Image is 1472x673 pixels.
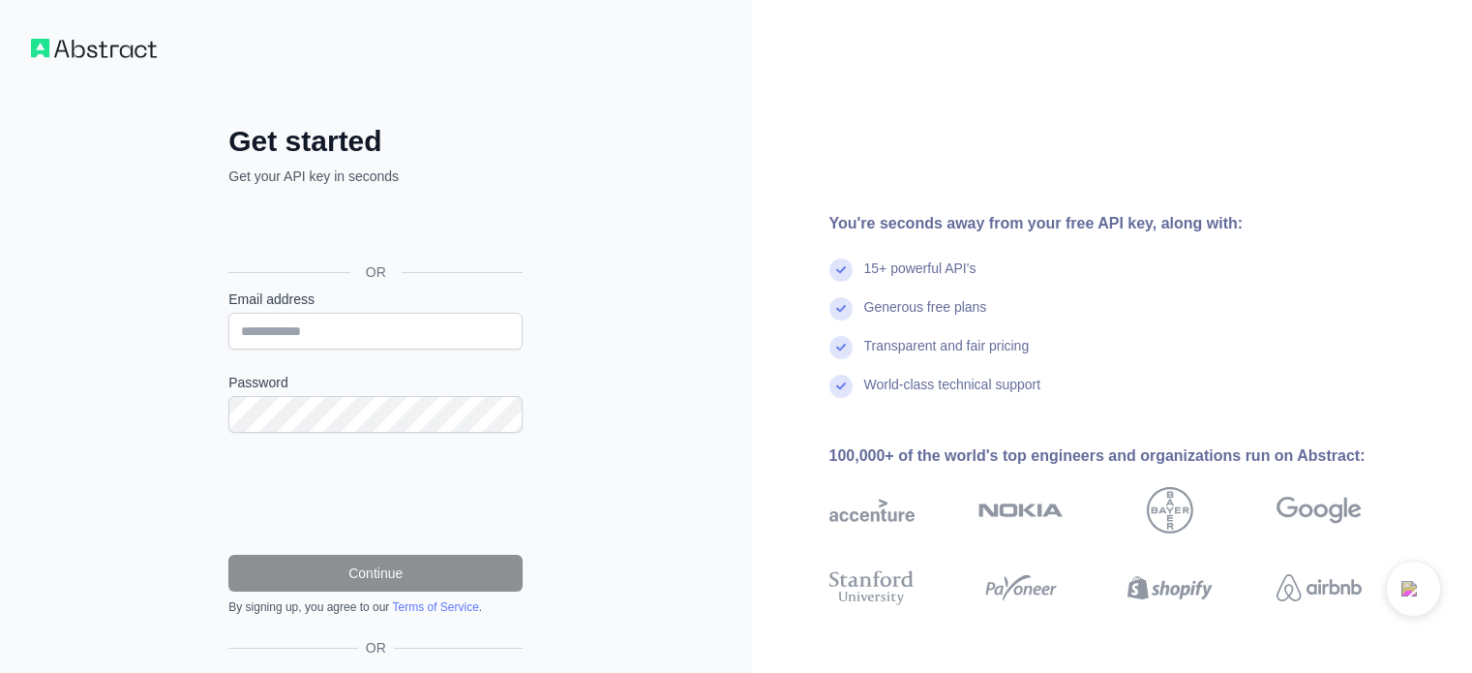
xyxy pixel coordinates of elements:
img: check mark [829,336,853,359]
img: check mark [829,297,853,321]
div: World-class technical support [864,375,1041,413]
p: Get your API key in seconds [228,167,523,186]
img: bayer [1147,487,1193,534]
img: payoneer [978,566,1064,609]
img: check mark [829,375,853,398]
div: 100,000+ of the world's top engineers and organizations run on Abstract: [829,444,1424,468]
a: Terms of Service [392,600,478,614]
div: Transparent and fair pricing [864,336,1030,375]
span: OR [350,262,402,282]
div: You're seconds away from your free API key, along with: [829,212,1424,235]
span: OR [358,638,394,658]
div: 15+ powerful API's [864,259,976,297]
img: check mark [829,259,853,282]
div: By signing up, you agree to our . [228,599,523,615]
label: Password [228,373,523,392]
h2: Get started [228,124,523,159]
img: airbnb [1277,566,1362,609]
img: Workflow [31,39,157,58]
img: nokia [978,487,1064,534]
img: stanford university [829,566,915,609]
iframe: Sign in with Google Button [219,207,528,250]
img: accenture [829,487,915,534]
div: Generous free plans [864,297,987,336]
label: Email address [228,290,523,309]
img: shopify [1127,566,1213,609]
iframe: reCAPTCHA [228,456,523,532]
img: google [1277,487,1362,534]
button: Continue [228,555,523,592]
